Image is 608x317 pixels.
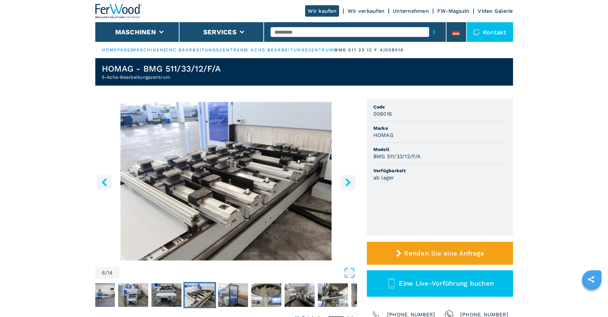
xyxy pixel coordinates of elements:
[102,47,131,52] a: HOMEPAGE
[84,282,116,308] button: Go to Slide 3
[399,279,494,287] span: Eine Live-Vorführung buchen
[351,283,381,307] img: 1b5c8d6540378e3277cd96537cea8975
[105,270,107,275] span: /
[95,102,357,260] div: Go to Slide 6
[17,282,279,308] nav: Thumbnail Navigation
[102,63,221,74] h1: HOMAG - BMG 511/33/12/F/A
[350,282,382,308] button: Go to Slide 11
[250,282,283,308] button: Go to Slide 8
[467,22,513,42] div: Kontakt
[341,175,355,190] button: right-button
[373,104,507,110] span: Code
[404,249,484,257] span: Senden Sie eine Anfrage
[183,282,216,308] button: Go to Slide 6
[164,47,165,52] span: |
[373,110,392,118] h3: 008016
[245,47,334,52] a: 5 achs bearbeitungszentrum
[85,283,115,307] img: fa7e6aba78aab7f999e95e455cd8a2cf
[334,47,335,52] span: |
[121,267,355,279] button: Open Fullscreen
[318,283,348,307] img: 67c5477c42e421ef0da70285cba1b8ed
[95,4,142,18] img: Ferwood
[393,8,429,14] a: Unternehmen
[305,5,339,17] a: Wir kaufen
[580,288,603,312] iframe: Chat
[367,242,513,265] button: Senden Sie eine Anfrage
[132,47,164,52] a: maschinen
[373,167,507,174] span: Verfügbarkeit
[367,270,513,297] button: Eine Live-Vorführung buchen
[373,131,394,139] h3: HOMAG
[385,47,404,53] p: 008016
[373,125,507,131] span: Marke
[102,270,105,275] span: 6
[131,47,132,52] span: |
[150,282,183,308] button: Go to Slide 5
[244,47,245,52] span: |
[373,174,395,181] h3: ab lager
[478,8,513,14] a: Video Galerie
[251,283,281,307] img: 56575d1d05e842a42df758f6bf02af4f
[151,283,181,307] img: 0af9e3daf7b2aa148b51c38d9c2d2f85
[373,146,507,153] span: Modell
[117,282,149,308] button: Go to Slide 4
[185,283,215,307] img: 91c08a9aeeabad615a87f0fb2bfcdfc7
[373,153,421,160] h3: BMG 511/33/12/F/A
[217,282,249,308] button: Go to Slide 7
[102,74,221,80] h2: 5-Achs-Bearbeitungszentrum
[335,47,385,53] p: bmg 511 33 12 f a |
[115,28,156,36] button: Maschinen
[95,102,357,260] img: 5-Achs-Bearbeitungszentrum HOMAG BMG 511/33/12/F/A
[348,8,384,14] a: Wir verkaufen
[118,283,148,307] img: da4505db4fd714c0904cb74765ce459c
[218,283,248,307] img: 1ecf155a75ff06bc8627244eb42c2236
[473,29,480,35] img: Kontakt
[285,283,315,307] img: 895cb8a872f5054c6f68d59ffc1b1534
[437,8,470,14] a: FW-Magazin
[317,282,349,308] button: Go to Slide 10
[429,25,439,40] button: submit-button
[203,28,237,36] button: Services
[165,47,244,52] a: cnc bearbeitungszentren
[107,270,113,275] span: 14
[97,175,112,190] button: left-button
[283,282,316,308] button: Go to Slide 9
[583,271,599,288] a: sharethis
